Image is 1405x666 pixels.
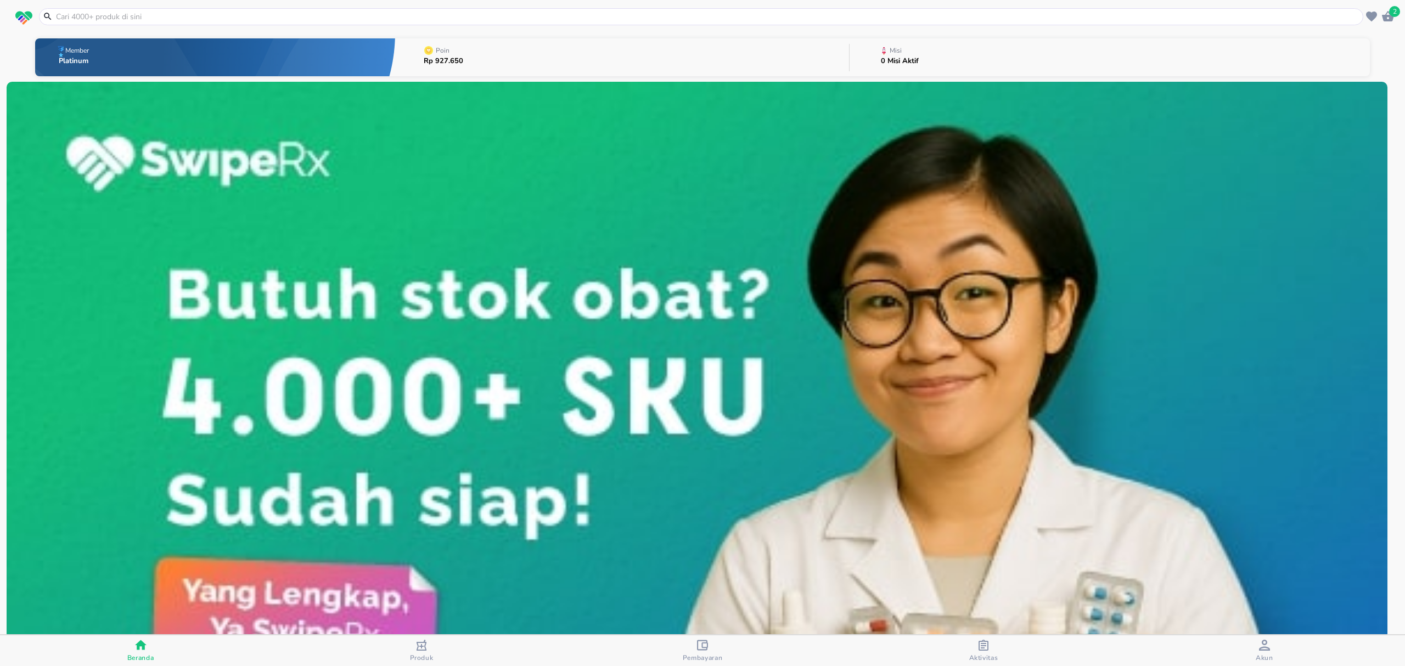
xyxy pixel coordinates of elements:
button: Produk [281,635,562,666]
span: Aktivitas [969,653,998,662]
span: 2 [1389,6,1400,17]
span: Akun [1256,653,1273,662]
p: Platinum [59,58,91,65]
button: 2 [1380,8,1396,25]
input: Cari 4000+ produk di sini [55,11,1361,22]
button: Pembayaran [562,635,843,666]
button: PoinRp 927.650 [395,36,849,79]
button: Misi0 Misi Aktif [850,36,1370,79]
p: Poin [436,47,449,54]
span: Pembayaran [683,653,723,662]
img: logo_swiperx_s.bd005f3b.svg [15,11,32,25]
span: Beranda [127,653,154,662]
p: Misi [890,47,902,54]
span: Produk [410,653,434,662]
p: Rp 927.650 [424,58,463,65]
p: Member [65,47,89,54]
button: Akun [1124,635,1405,666]
button: MemberPlatinum [35,36,395,79]
button: Aktivitas [843,635,1124,666]
p: 0 Misi Aktif [881,58,919,65]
